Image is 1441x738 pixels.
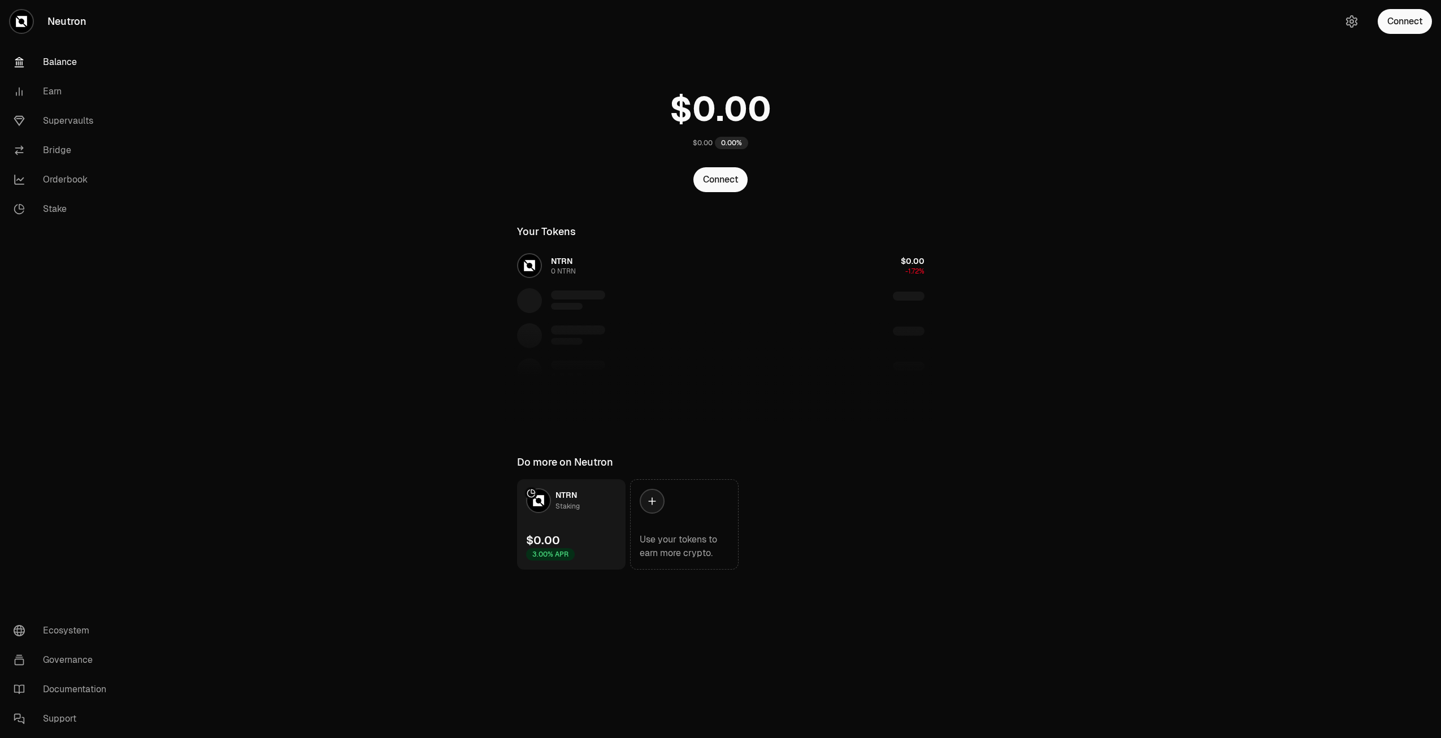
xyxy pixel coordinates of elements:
div: 0.00% [715,137,748,149]
button: Connect [693,167,748,192]
div: Your Tokens [517,224,576,240]
div: Do more on Neutron [517,454,613,470]
div: Use your tokens to earn more crypto. [640,533,729,560]
a: Earn [5,77,122,106]
div: 3.00% APR [526,548,575,561]
a: Orderbook [5,165,122,194]
button: Connect [1378,9,1432,34]
a: Balance [5,47,122,77]
a: Governance [5,645,122,675]
a: Supervaults [5,106,122,136]
a: Bridge [5,136,122,165]
a: Stake [5,194,122,224]
a: Support [5,704,122,733]
a: Use your tokens to earn more crypto. [630,479,739,570]
div: Staking [555,501,580,512]
a: Documentation [5,675,122,704]
a: NTRN LogoNTRNStaking$0.003.00% APR [517,479,626,570]
img: NTRN Logo [527,489,550,512]
div: $0.00 [693,138,713,147]
a: Ecosystem [5,616,122,645]
div: $0.00 [526,532,560,548]
span: NTRN [555,490,577,500]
